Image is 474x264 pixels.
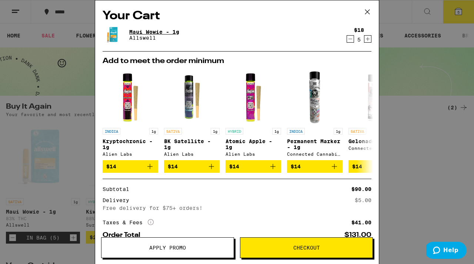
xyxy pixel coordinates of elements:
[348,146,404,151] div: Connected Cannabis Co
[226,152,281,156] div: Alien Labs
[226,69,281,160] a: Open page for Atomic Apple - 1g from Alien Labs
[164,152,220,156] div: Alien Labs
[103,203,371,213] div: Free delivery for $75+ orders!
[103,128,120,135] p: INDICA
[103,232,146,238] div: Order Total
[351,187,371,192] div: $90.00
[164,160,220,173] button: Add to bag
[287,128,305,135] p: INDICA
[164,138,220,150] p: BK Satellite - 1g
[103,57,371,65] h2: Add to meet the order minimum
[348,69,404,160] a: Open page for Gelonade - 1g from Connected Cannabis Co
[103,69,158,124] img: Alien Labs - Kryptochronic - 1g
[287,138,343,150] p: Permanent Marker - 1g
[352,164,362,169] span: $14
[291,164,301,169] span: $14
[106,164,116,169] span: $14
[164,69,220,160] a: Open page for BK Satellite - 1g from Alien Labs
[287,69,343,124] img: Connected Cannabis Co - Permanent Marker - 1g
[103,187,134,192] div: Subtotal
[344,232,371,238] div: $131.00
[101,237,234,258] button: Apply Promo
[129,35,179,41] p: Allswell
[354,27,364,33] div: $18
[293,245,320,250] span: Checkout
[334,128,343,135] p: 1g
[272,128,281,135] p: 1g
[103,69,158,160] a: Open page for Kryptochronic - 1g from Alien Labs
[168,164,178,169] span: $14
[364,35,371,43] button: Increment
[226,160,281,173] button: Add to bag
[211,128,220,135] p: 1g
[164,69,220,124] img: Alien Labs - BK Satellite - 1g
[348,160,404,173] button: Add to bag
[103,8,371,24] h2: Your Cart
[348,69,404,124] img: Connected Cannabis Co - Gelonade - 1g
[348,138,404,144] p: Gelonade - 1g
[226,69,281,124] img: Alien Labs - Atomic Apple - 1g
[103,198,134,203] div: Delivery
[229,164,239,169] span: $14
[426,242,467,260] iframe: Opens a widget where you can find more information
[149,245,186,250] span: Apply Promo
[226,128,243,135] p: HYBRID
[287,152,343,156] div: Connected Cannabis Co
[287,69,343,160] a: Open page for Permanent Marker - 1g from Connected Cannabis Co
[103,160,158,173] button: Add to bag
[103,219,154,226] div: Taxes & Fees
[354,37,364,43] div: 5
[355,198,371,203] div: $5.00
[287,160,343,173] button: Add to bag
[351,220,371,225] div: $41.00
[240,237,373,258] button: Checkout
[129,29,179,35] a: Maui Wowie - 1g
[103,152,158,156] div: Alien Labs
[226,138,281,150] p: Atomic Apple - 1g
[149,128,158,135] p: 1g
[164,128,182,135] p: SATIVA
[348,128,366,135] p: SATIVA
[103,24,123,45] img: Allswell - Maui Wowie - 1g
[347,35,354,43] button: Decrement
[103,138,158,150] p: Kryptochronic - 1g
